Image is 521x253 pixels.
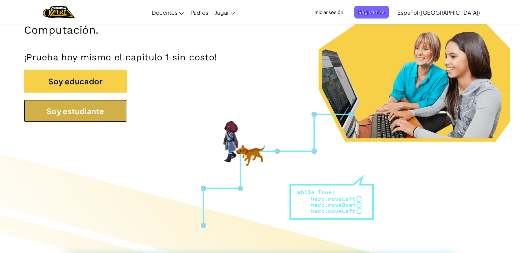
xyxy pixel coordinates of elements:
font: ¡Prueba hoy mismo el capítulo 1 sin costo! [24,52,217,62]
a: Padres [187,3,212,22]
a: Jugar [212,3,238,22]
button: Registrarse [354,6,389,19]
button: Soy estudiante [24,99,127,122]
a: Docentes [148,3,187,22]
font: Padres [190,9,208,16]
a: Logotipo de Ozaria de CodeCombat [43,5,75,19]
font: Soy estudiante [47,106,104,116]
font: Docentes [152,9,177,16]
a: Español ([GEOGRAPHIC_DATA]) [394,3,483,22]
font: Registrarse [358,9,385,15]
img: Hogar [43,5,75,19]
button: Iniciar sesión [310,6,347,19]
font: Soy educador [48,77,102,86]
font: Iniciar sesión [314,9,343,15]
button: Soy educador [24,70,127,93]
font: Español ([GEOGRAPHIC_DATA]) [397,9,480,16]
font: Jugar [215,9,229,16]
